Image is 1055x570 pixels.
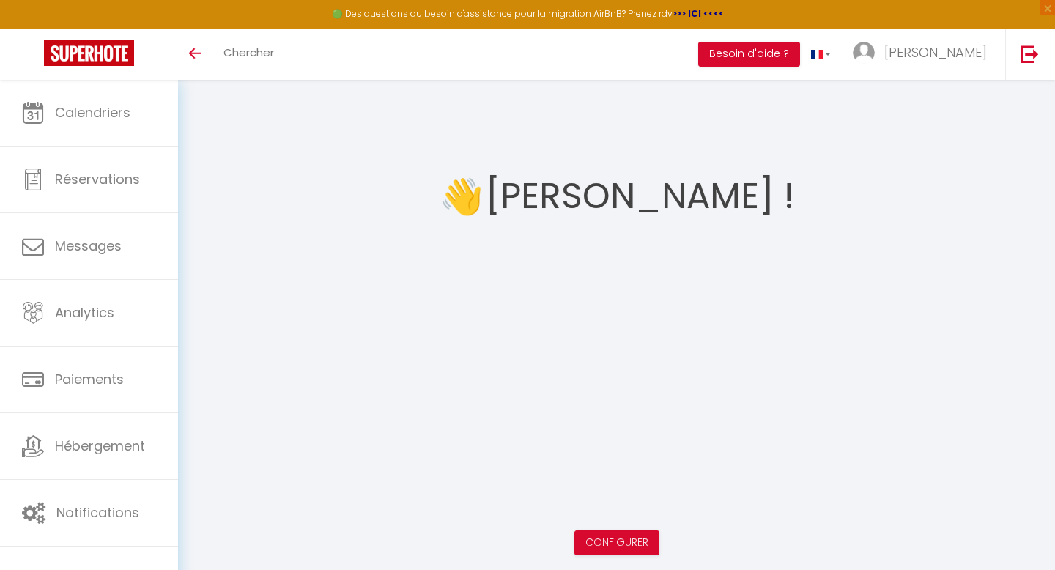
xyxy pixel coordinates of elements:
[486,152,794,240] h1: [PERSON_NAME] !
[223,45,274,60] span: Chercher
[55,437,145,455] span: Hébergement
[842,29,1005,80] a: ... [PERSON_NAME]
[55,303,114,322] span: Analytics
[55,103,130,122] span: Calendriers
[698,42,800,67] button: Besoin d'aide ?
[382,240,851,504] iframe: welcome-outil.mov
[853,42,875,64] img: ...
[55,237,122,255] span: Messages
[1021,45,1039,63] img: logout
[55,370,124,388] span: Paiements
[56,503,139,522] span: Notifications
[440,169,484,224] span: 👋
[884,43,987,62] span: [PERSON_NAME]
[212,29,285,80] a: Chercher
[673,7,724,20] a: >>> ICI <<<<
[574,530,659,555] button: Configurer
[55,170,140,188] span: Réservations
[44,40,134,66] img: Super Booking
[585,535,648,549] a: Configurer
